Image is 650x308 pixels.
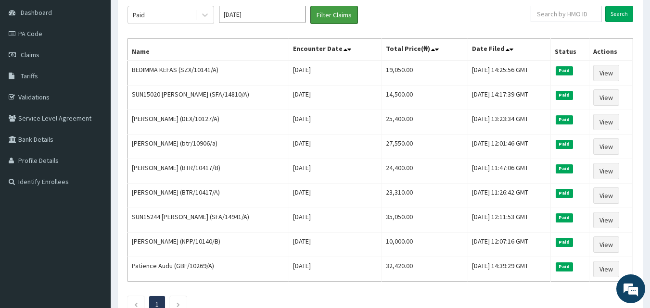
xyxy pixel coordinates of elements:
span: Paid [556,238,573,246]
span: Paid [556,140,573,148]
th: Status [551,39,589,61]
td: [PERSON_NAME] (btr/10906/a) [128,135,289,159]
th: Name [128,39,289,61]
td: [DATE] [289,159,382,184]
td: [DATE] 14:25:56 GMT [468,61,550,86]
input: Search [605,6,633,22]
input: Search by HMO ID [531,6,602,22]
td: [PERSON_NAME] (BTR/10417/A) [128,184,289,208]
td: [DATE] 11:47:06 GMT [468,159,550,184]
td: [DATE] 11:26:42 GMT [468,184,550,208]
th: Total Price(₦) [382,39,468,61]
span: Paid [556,115,573,124]
div: Chat with us now [50,54,162,66]
div: Minimize live chat window [158,5,181,28]
a: View [593,163,619,179]
td: 32,420.00 [382,257,468,282]
td: [DATE] [289,61,382,86]
td: [PERSON_NAME] (BTR/10417/B) [128,159,289,184]
span: Tariffs [21,72,38,80]
td: [PERSON_NAME] (DEX/10127/A) [128,110,289,135]
span: We're online! [56,93,133,190]
td: [DATE] [289,233,382,257]
span: Paid [556,213,573,222]
a: View [593,138,619,155]
img: d_794563401_company_1708531726252_794563401 [18,48,39,72]
td: 23,310.00 [382,184,468,208]
td: [DATE] [289,257,382,282]
td: [DATE] 12:11:53 GMT [468,208,550,233]
span: Paid [556,66,573,75]
td: [DATE] [289,110,382,135]
td: [DATE] 12:07:16 GMT [468,233,550,257]
td: 19,050.00 [382,61,468,86]
a: View [593,236,619,253]
td: 25,400.00 [382,110,468,135]
td: SUN15244 [PERSON_NAME] (SFA/14941/A) [128,208,289,233]
td: [DATE] 14:39:29 GMT [468,257,550,282]
td: [DATE] [289,135,382,159]
th: Encounter Date [289,39,382,61]
td: [DATE] [289,208,382,233]
span: Paid [556,91,573,99]
div: Paid [133,10,145,20]
button: Filter Claims [310,6,358,24]
td: Patience Audu (GBF/10269/A) [128,257,289,282]
td: 35,050.00 [382,208,468,233]
a: View [593,261,619,277]
td: 14,500.00 [382,86,468,110]
th: Actions [589,39,633,61]
input: Select Month and Year [219,6,306,23]
td: [DATE] [289,184,382,208]
td: [DATE] [289,86,382,110]
td: BEDIMMA KEFAS (SZX/10141/A) [128,61,289,86]
td: 10,000.00 [382,233,468,257]
td: [PERSON_NAME] (NPP/10140/B) [128,233,289,257]
span: Paid [556,189,573,197]
a: View [593,212,619,228]
th: Date Filed [468,39,550,61]
span: Paid [556,262,573,271]
a: View [593,114,619,130]
a: View [593,89,619,106]
td: SUN15020 [PERSON_NAME] (SFA/14810/A) [128,86,289,110]
td: [DATE] 12:01:46 GMT [468,135,550,159]
span: Dashboard [21,8,52,17]
span: Paid [556,164,573,173]
td: 24,400.00 [382,159,468,184]
td: 27,550.00 [382,135,468,159]
a: View [593,187,619,204]
a: View [593,65,619,81]
td: [DATE] 14:17:39 GMT [468,86,550,110]
td: [DATE] 13:23:34 GMT [468,110,550,135]
span: Claims [21,50,39,59]
textarea: Type your message and hit 'Enter' [5,206,183,239]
